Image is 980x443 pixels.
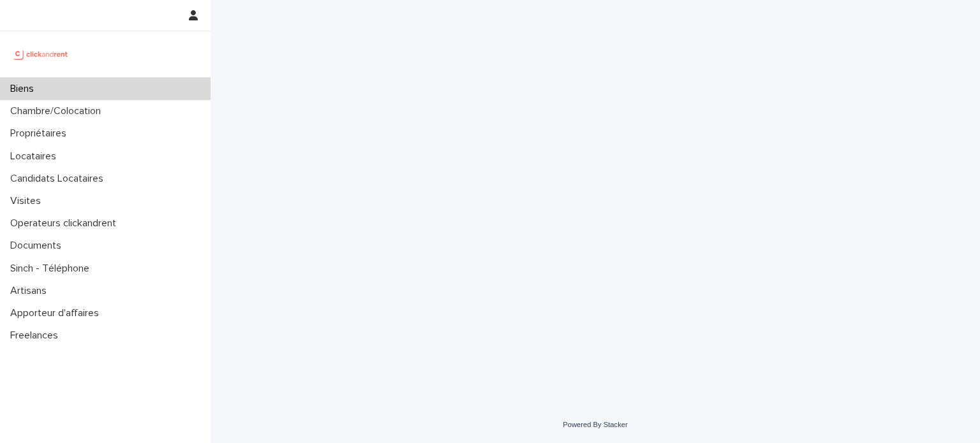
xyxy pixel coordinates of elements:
p: Propriétaires [5,127,77,140]
p: Chambre/Colocation [5,105,111,117]
p: Visites [5,195,51,207]
p: Sinch - Téléphone [5,263,100,275]
p: Candidats Locataires [5,173,114,185]
p: Biens [5,83,44,95]
p: Apporteur d'affaires [5,307,109,319]
p: Operateurs clickandrent [5,217,126,229]
p: Freelances [5,330,68,342]
a: Powered By Stacker [563,421,627,428]
p: Documents [5,240,71,252]
p: Artisans [5,285,57,297]
img: UCB0brd3T0yccxBKYDjQ [10,41,72,67]
p: Locataires [5,150,66,163]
